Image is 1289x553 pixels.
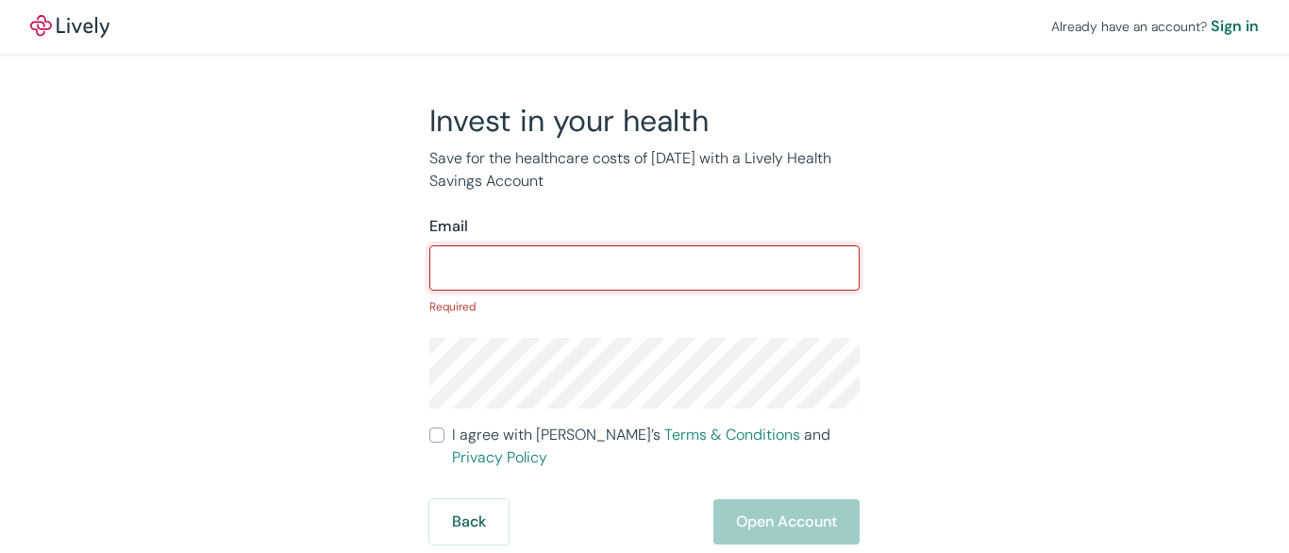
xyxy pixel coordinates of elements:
[429,147,860,193] p: Save for the healthcare costs of [DATE] with a Lively Health Savings Account
[1211,15,1259,38] a: Sign in
[452,447,547,467] a: Privacy Policy
[429,298,860,315] p: Required
[452,424,860,469] span: I agree with [PERSON_NAME]’s and
[30,15,109,38] img: Lively
[429,499,509,545] button: Back
[429,102,860,140] h2: Invest in your health
[30,15,109,38] a: LivelyLively
[1051,15,1259,38] div: Already have an account?
[664,425,800,444] a: Terms & Conditions
[429,215,468,238] label: Email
